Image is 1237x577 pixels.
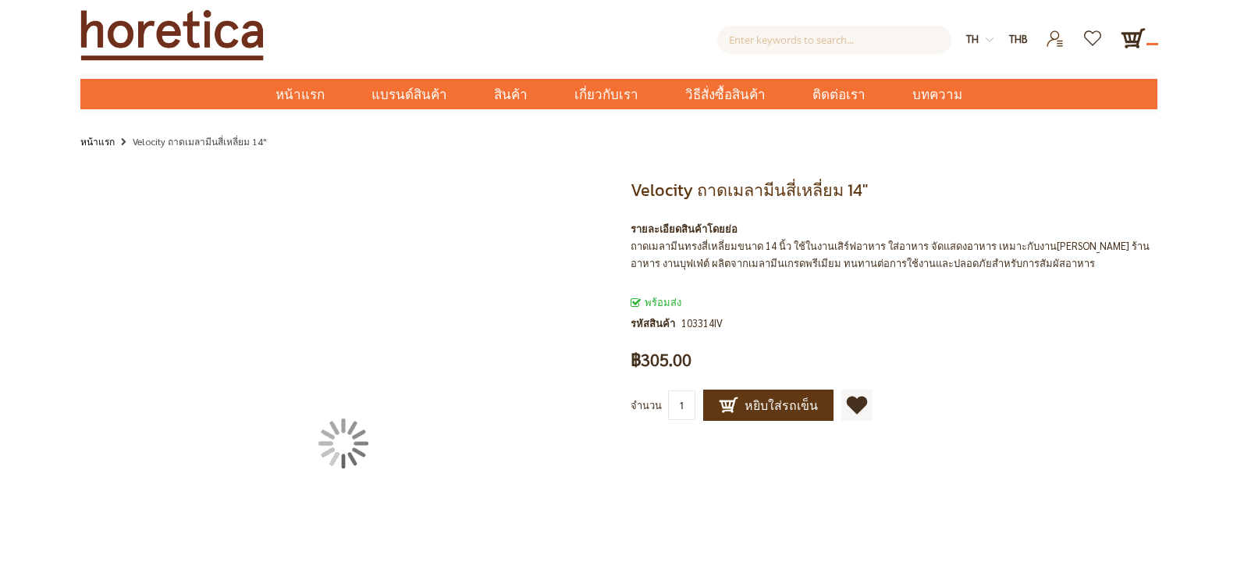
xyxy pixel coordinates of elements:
a: วิธีสั่งซื้อสินค้า [662,79,789,109]
span: ติดต่อเรา [812,79,866,111]
a: เกี่ยวกับเรา [551,79,662,109]
span: บทความ [912,79,962,111]
img: กำลังโหลด... [318,419,368,468]
a: สินค้า [471,79,551,109]
span: สินค้า [494,79,528,111]
span: เกี่ยวกับเรา [574,79,638,111]
li: Velocity ถาดเมลามีนสี่เหลี่ยม 14" [117,133,267,152]
span: จำนวน [631,398,662,411]
a: เข้าสู่ระบบ [1036,26,1075,39]
span: Velocity ถาดเมลามีนสี่เหลี่ยม 14" [631,177,868,203]
strong: รหัสสินค้า [631,315,681,332]
a: ติดต่อเรา [789,79,889,109]
div: 103314IV [681,315,723,332]
a: หน้าแรก [80,133,115,150]
strong: รายละเอียดสินค้าโดยย่อ [631,222,738,235]
span: พร้อมส่ง [631,295,681,308]
span: วิธีสั่งซื้อสินค้า [685,79,766,111]
a: บทความ [889,79,986,109]
img: Horetica.com [80,9,264,61]
span: หยิบใส่รถเข็น [719,396,818,415]
span: หน้าแรก [275,84,325,105]
div: สถานะของสินค้า [631,294,1157,311]
a: แบรนด์สินค้า [348,79,471,109]
span: ฿305.00 [631,351,691,369]
img: dropdown-icon.svg [986,36,994,44]
span: th [966,32,979,45]
div: ถาดเมลามีนทรงสี่เหลี่ยมขนาด 14 นิ้ว ใช้ในงานเสิร์ฟอาหาร ใส่อาหาร จัดแสดงอาหาร เหมาะกับงาน[PERSON_... [631,237,1157,271]
button: หยิบใส่รถเข็น [703,390,834,421]
a: เพิ่มไปยังรายการโปรด [841,390,873,421]
a: หน้าแรก [252,79,348,109]
a: รายการโปรด [1075,26,1113,39]
span: THB [1009,32,1028,45]
span: แบรนด์สินค้า [371,79,447,111]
